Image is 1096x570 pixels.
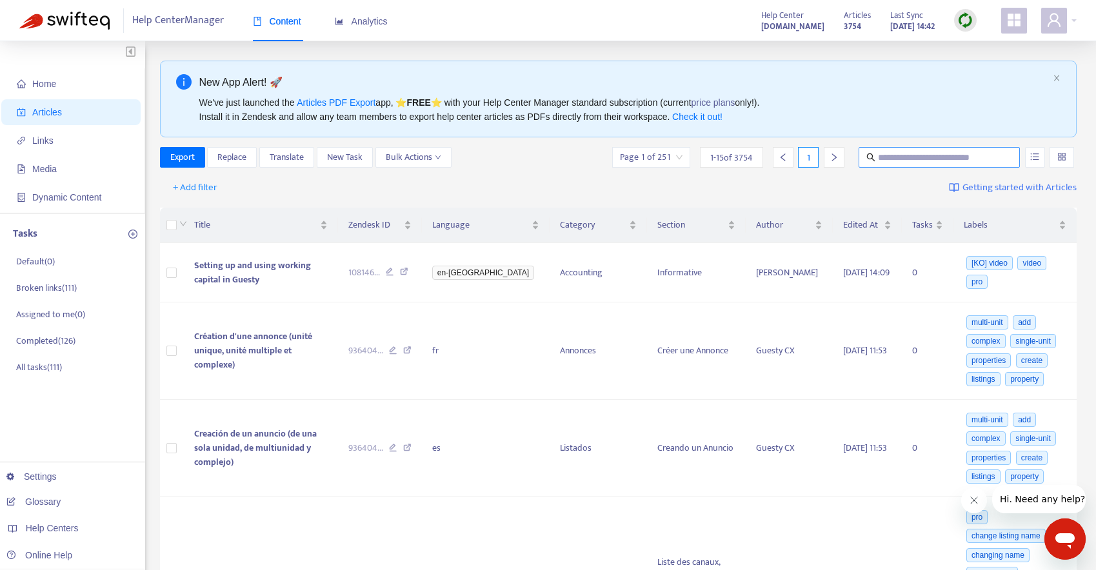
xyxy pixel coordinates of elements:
span: Help Centers [26,523,79,533]
span: right [830,153,839,162]
span: 936404 ... [348,441,383,455]
span: Getting started with Articles [962,181,1077,195]
td: 0 [902,302,953,400]
span: link [17,136,26,145]
span: add [1013,315,1036,329]
div: 1 [798,147,819,168]
div: New App Alert! 🚀 [199,74,1048,90]
span: Bulk Actions [386,150,441,164]
th: Labels [953,208,1077,243]
p: Tasks [13,226,37,242]
span: + Add filter [173,180,217,195]
p: Assigned to me ( 0 ) [16,308,85,321]
td: Accounting [550,243,647,302]
span: close [1053,74,1061,82]
a: Online Help [6,550,72,560]
div: We've just launched the app, ⭐ ⭐️ with your Help Center Manager standard subscription (current on... [199,95,1048,124]
span: Content [253,16,301,26]
span: pro [966,275,988,289]
span: 108146 ... [348,266,380,280]
b: FREE [406,97,430,108]
span: changing name [966,548,1030,562]
span: create [1016,353,1048,368]
span: account-book [17,108,26,117]
span: complex [966,431,1006,446]
span: Links [32,135,54,146]
button: Bulk Actionsdown [375,147,452,168]
span: file-image [17,164,26,173]
span: appstore [1006,12,1022,28]
span: add [1013,413,1036,427]
span: multi-unit [966,315,1008,329]
span: container [17,193,26,202]
a: Articles PDF Export [297,97,375,108]
button: unordered-list [1025,147,1045,168]
span: search [866,153,875,162]
span: Zendesk ID [348,218,401,232]
span: listings [966,469,1001,484]
strong: [DOMAIN_NAME] [761,19,824,34]
span: single-unit [1010,431,1056,446]
span: Title [194,218,318,232]
span: Edited At [843,218,881,232]
td: Creando un Anuncio [647,400,746,497]
span: [DATE] 11:53 [843,440,887,455]
span: listings [966,372,1001,386]
span: create [1016,451,1048,465]
span: Articles [844,8,871,23]
span: Help Center Manager [132,8,224,33]
span: Création d'une annonce (unité unique, unité multiple et complexe) [194,329,312,372]
span: Help Center [761,8,804,23]
span: Analytics [335,16,388,26]
span: property [1005,372,1044,386]
span: Tasks [912,218,933,232]
td: 0 [902,243,953,302]
span: Language [432,218,529,232]
img: Swifteq [19,12,110,30]
span: change listing name [966,529,1046,543]
th: Zendesk ID [338,208,422,243]
span: 936404 ... [348,344,383,358]
span: Dynamic Content [32,192,101,202]
span: Translate [270,150,304,164]
span: en-[GEOGRAPHIC_DATA] [432,266,534,280]
span: [KO] video [966,256,1013,270]
span: complex [966,334,1006,348]
iframe: Close message [961,487,987,513]
td: Informative [647,243,746,302]
td: es [422,400,550,497]
td: Listados [550,400,647,497]
span: multi-unit [966,413,1008,427]
button: + Add filter [163,177,227,198]
iframe: Button to launch messaging window [1044,518,1086,560]
a: Settings [6,471,57,482]
th: Author [746,208,833,243]
span: properties [966,353,1011,368]
span: single-unit [1010,334,1056,348]
span: [DATE] 11:53 [843,343,887,358]
td: 0 [902,400,953,497]
button: New Task [317,147,373,168]
td: Créer une Annonce [647,302,746,400]
span: unordered-list [1030,152,1039,161]
span: info-circle [176,74,192,90]
span: Creación de un anuncio (de una sola unidad, de multiunidad y complejo) [194,426,317,469]
p: Broken links ( 111 ) [16,281,77,295]
a: price plans [692,97,735,108]
iframe: Message from company [992,485,1086,513]
span: properties [966,451,1011,465]
span: area-chart [335,17,344,26]
a: Check it out! [672,112,722,122]
p: All tasks ( 111 ) [16,360,62,374]
span: book [253,17,262,26]
span: home [17,79,26,88]
span: Section [657,218,725,232]
span: down [179,220,187,228]
th: Edited At [833,208,902,243]
span: property [1005,469,1044,484]
span: New Task [327,150,363,164]
span: Last Sync [890,8,923,23]
span: Export [170,150,195,164]
p: Default ( 0 ) [16,255,55,268]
